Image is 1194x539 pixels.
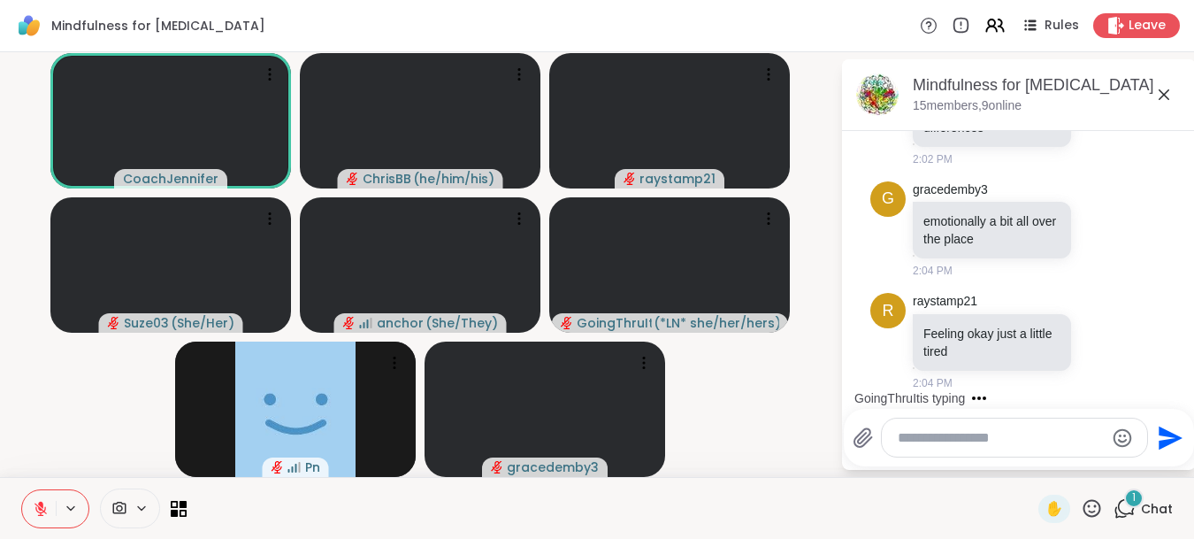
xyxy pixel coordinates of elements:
[171,314,234,332] span: ( She/Her )
[913,74,1182,96] div: Mindfulness for [MEDICAL_DATA], [DATE]
[123,170,218,188] span: CoachJennifer
[425,314,498,332] span: ( She/They )
[913,375,953,391] span: 2:04 PM
[272,461,284,474] span: audio-muted
[913,181,988,199] a: gracedemby3
[1148,418,1188,458] button: Send
[507,458,599,476] span: gracedemby3
[347,173,359,185] span: audio-muted
[1045,498,1063,520] span: ✋
[577,314,652,332] span: GoingThruIt
[1112,427,1133,449] button: Emoji picker
[413,170,494,188] span: ( he/him/his )
[639,170,716,188] span: raystamp21
[882,187,894,211] span: g
[913,151,953,167] span: 2:02 PM
[235,342,356,477] img: Pn
[854,389,965,407] div: GoingThruIt is typing
[1141,500,1173,518] span: Chat
[923,212,1060,248] p: emotionally a bit all over the place
[14,11,44,41] img: ShareWell Logomark
[883,299,894,323] span: r
[1132,490,1136,505] span: 1
[51,17,265,35] span: Mindfulness for [MEDICAL_DATA]
[377,314,424,332] span: anchor
[923,325,1060,360] p: Feeling okay just a little tired
[624,173,636,185] span: audio-muted
[913,293,977,311] a: raystamp21
[856,73,899,116] img: Mindfulness for ADHD, Sep 15
[343,317,356,329] span: audio-muted
[108,317,120,329] span: audio-muted
[363,170,411,188] span: ChrisBB
[1129,17,1166,35] span: Leave
[654,314,778,332] span: ( *LN* she/her/hers )
[124,314,169,332] span: Suze03
[898,429,1104,447] textarea: Type your message
[1045,17,1079,35] span: Rules
[913,263,953,279] span: 2:04 PM
[913,97,1022,115] p: 15 members, 9 online
[561,317,573,329] span: audio-muted
[491,461,503,474] span: audio-muted
[305,458,320,476] span: Pn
